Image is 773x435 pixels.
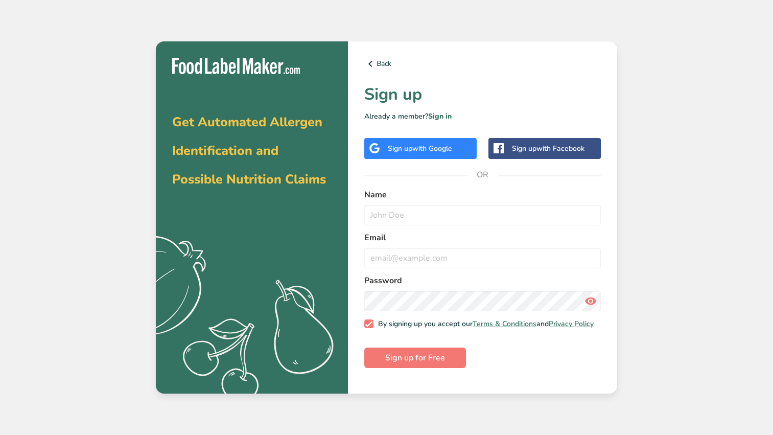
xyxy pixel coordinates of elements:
[172,113,326,188] span: Get Automated Allergen Identification and Possible Nutrition Claims
[373,319,594,329] span: By signing up you accept our and
[412,144,452,153] span: with Google
[428,111,452,121] a: Sign in
[549,319,594,329] a: Privacy Policy
[172,58,300,75] img: Food Label Maker
[364,58,601,70] a: Back
[364,348,466,368] button: Sign up for Free
[385,352,445,364] span: Sign up for Free
[467,159,498,190] span: OR
[364,232,601,244] label: Email
[364,274,601,287] label: Password
[364,189,601,201] label: Name
[388,143,452,154] div: Sign up
[536,144,584,153] span: with Facebook
[364,82,601,107] h1: Sign up
[512,143,584,154] div: Sign up
[473,319,536,329] a: Terms & Conditions
[364,111,601,122] p: Already a member?
[364,205,601,225] input: John Doe
[364,248,601,268] input: email@example.com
